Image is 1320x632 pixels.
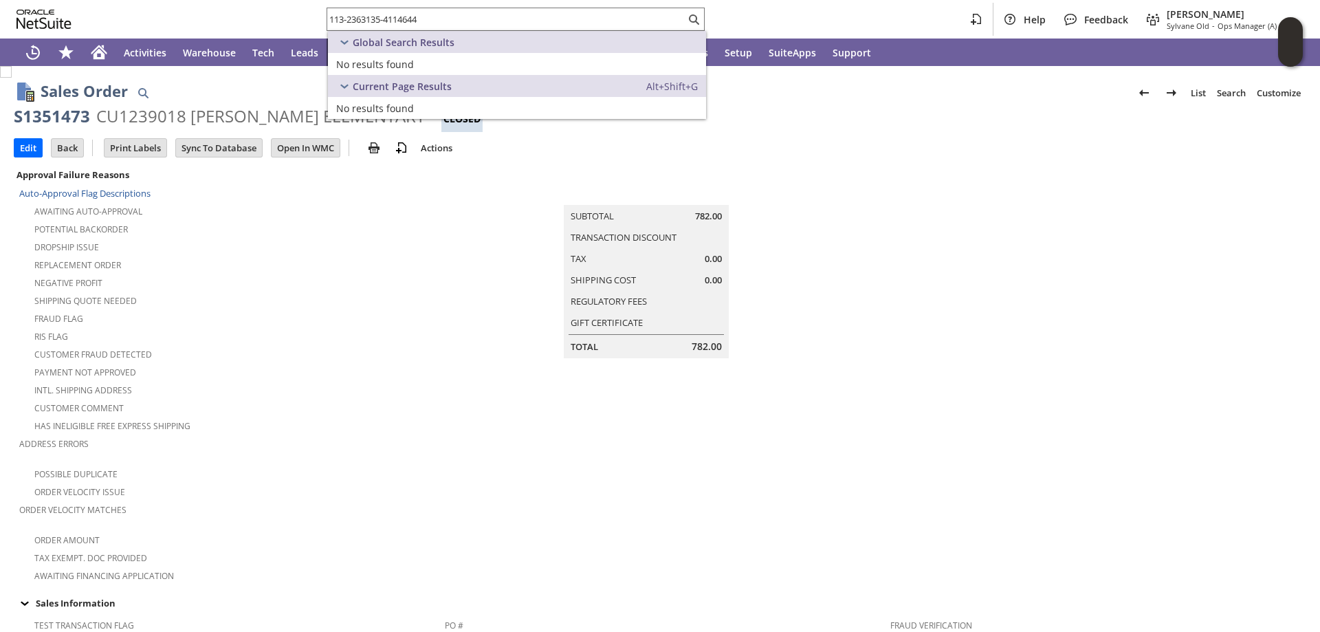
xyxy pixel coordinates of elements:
a: List [1185,82,1211,104]
a: Fraud Flag [34,313,83,325]
a: Actions [415,142,458,154]
a: Warehouse [175,39,244,66]
a: Tax [571,252,586,265]
span: Warehouse [183,46,236,59]
caption: Summary [564,183,729,205]
span: Ops Manager (A) (F2L) [1218,21,1295,31]
img: Next [1163,85,1180,101]
a: Possible Duplicate [34,468,118,480]
a: Replacement Order [34,259,121,271]
span: Leads [291,46,318,59]
div: Shortcuts [49,39,82,66]
a: PO # [445,620,463,631]
span: SuiteApps [769,46,816,59]
img: add-record.svg [393,140,410,156]
td: Sales Information [14,594,1306,612]
a: RIS flag [34,331,68,342]
a: Customer Comment [34,402,124,414]
span: 782.00 [695,210,722,223]
span: Alt+Shift+G [646,80,698,93]
input: Edit [14,139,42,157]
div: Closed [441,106,483,132]
a: Regulatory Fees [571,295,647,307]
span: No results found [336,102,414,115]
a: Setup [716,39,760,66]
a: Shipping Cost [571,274,636,286]
a: Gift Certificate [571,316,643,329]
a: Transaction Discount [571,231,676,243]
span: 782.00 [692,340,722,353]
img: print.svg [366,140,382,156]
span: 0.00 [705,274,722,287]
svg: Shortcuts [58,44,74,61]
span: - [1212,21,1215,31]
a: Auto-Approval Flag Descriptions [19,187,151,199]
a: Tech [244,39,283,66]
input: Open In WMC [272,139,340,157]
a: Awaiting Financing Application [34,570,174,582]
a: Order Velocity Matches [19,504,126,516]
div: S1351473 [14,105,90,127]
a: Intl. Shipping Address [34,384,132,396]
span: [PERSON_NAME] [1167,8,1295,21]
span: Oracle Guided Learning Widget. To move around, please hold and drag [1278,43,1303,67]
span: Activities [124,46,166,59]
a: Tax Exempt. Doc Provided [34,552,147,564]
div: Sales Information [14,594,1301,612]
svg: Search [685,11,702,28]
a: No results found [328,53,706,75]
a: Payment not approved [34,367,136,378]
span: Feedback [1084,13,1128,26]
a: Potential Backorder [34,224,128,235]
div: Approval Failure Reasons [14,166,439,184]
a: Has Ineligible Free Express Shipping [34,420,190,432]
a: Activities [115,39,175,66]
input: Sync To Database [176,139,262,157]
img: Quick Find [135,85,151,101]
input: Search [327,11,685,28]
a: Home [82,39,115,66]
span: Current Page Results [353,80,452,93]
a: Dropship Issue [34,241,99,253]
a: SuiteApps [760,39,824,66]
img: Previous [1136,85,1152,101]
a: No results found [328,97,706,119]
div: CU1239018 [PERSON_NAME] ELEMENTARY [96,105,425,127]
span: Tech [252,46,274,59]
a: Shipping Quote Needed [34,295,137,307]
a: Search [1211,82,1251,104]
a: Address Errors [19,438,89,450]
span: Support [833,46,871,59]
a: Total [571,340,598,353]
svg: logo [16,10,71,29]
h1: Sales Order [41,80,128,102]
a: Subtotal [571,210,614,222]
span: Sylvane Old [1167,21,1209,31]
input: Back [52,139,83,157]
a: Fraud Verification [890,620,972,631]
span: Setup [725,46,752,59]
iframe: Click here to launch Oracle Guided Learning Help Panel [1278,17,1303,67]
a: Negative Profit [34,277,102,289]
span: Help [1024,13,1046,26]
svg: Home [91,44,107,61]
a: Opportunities [327,39,410,66]
a: Test Transaction Flag [34,620,134,631]
input: Print Labels [104,139,166,157]
a: Customize [1251,82,1306,104]
a: Leads [283,39,327,66]
a: Awaiting Auto-Approval [34,206,142,217]
a: Support [824,39,879,66]
svg: Recent Records [25,44,41,61]
a: Recent Records [16,39,49,66]
a: Order Velocity Issue [34,486,125,498]
a: Order Amount [34,534,100,546]
span: Global Search Results [353,36,454,49]
a: Customer Fraud Detected [34,349,152,360]
span: 0.00 [705,252,722,265]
